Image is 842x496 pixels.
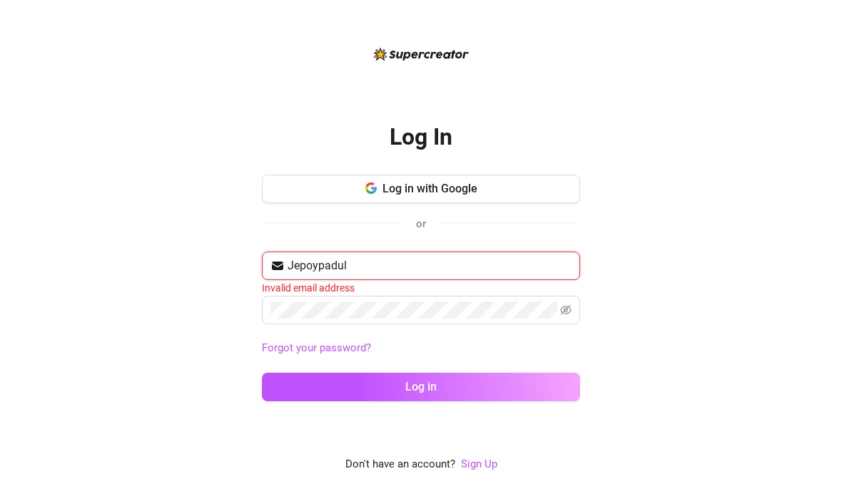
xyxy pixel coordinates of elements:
[461,456,497,473] a: Sign Up
[382,182,477,195] span: Log in with Google
[560,304,572,316] span: eye-invisible
[262,340,580,357] a: Forgot your password?
[374,48,469,61] img: logo-BBDzfeDw.svg
[405,380,437,393] span: Log in
[416,217,426,230] span: or
[390,123,452,152] h2: Log In
[345,456,455,473] span: Don't have an account?
[262,280,580,296] div: Invalid email address
[461,458,497,470] a: Sign Up
[262,175,580,203] button: Log in with Google
[262,373,580,401] button: Log in
[262,341,371,354] a: Forgot your password?
[288,257,572,274] input: Your email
